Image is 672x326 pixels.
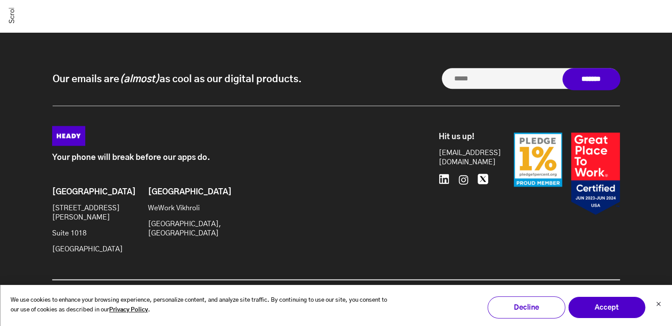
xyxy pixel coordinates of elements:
[148,220,220,238] p: [GEOGRAPHIC_DATA], [GEOGRAPHIC_DATA]
[439,148,492,167] a: [EMAIL_ADDRESS][DOMAIN_NAME]
[148,204,220,213] p: WeWork Vikhroli
[11,296,393,316] p: We use cookies to enhance your browsing experience, personalize content, and analyze site traffic...
[568,296,645,318] button: Accept
[52,188,124,197] h6: [GEOGRAPHIC_DATA]
[52,229,124,238] p: Suite 1018
[52,153,399,163] p: Your phone will break before our apps do.
[52,204,124,222] p: [STREET_ADDRESS][PERSON_NAME]
[52,245,124,254] p: [GEOGRAPHIC_DATA]
[52,126,85,146] img: Heady_Logo_Web-01 (1)
[514,133,620,215] img: Badges-24
[119,74,159,84] i: (almost)
[109,305,148,315] a: Privacy Policy
[439,133,492,142] h6: Hit us up!
[53,72,302,86] p: Our emails are as cool as our digital products.
[656,300,661,310] button: Dismiss cookie banner
[148,188,220,197] h6: [GEOGRAPHIC_DATA]
[487,296,565,318] button: Decline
